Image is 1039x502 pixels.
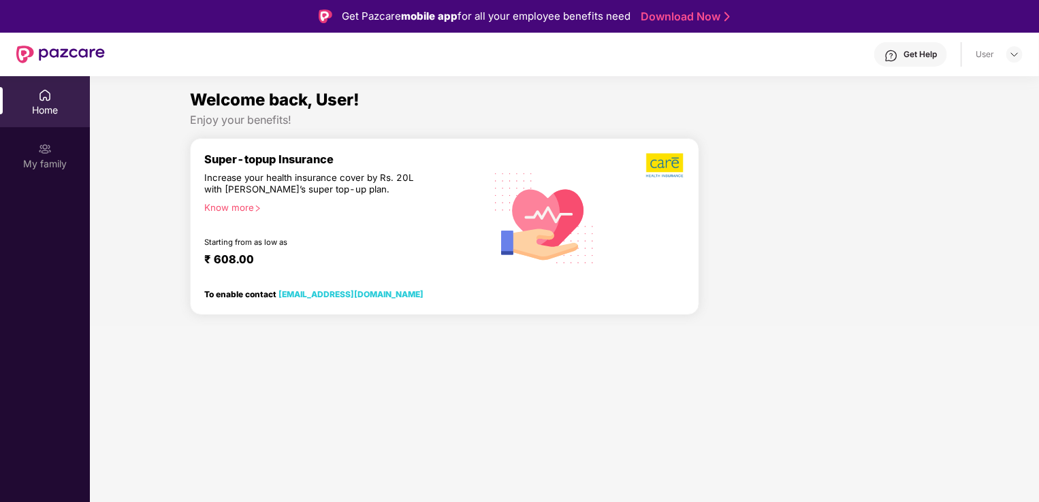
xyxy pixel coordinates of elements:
[190,113,939,127] div: Enjoy your benefits!
[319,10,332,23] img: Logo
[278,289,423,299] a: [EMAIL_ADDRESS][DOMAIN_NAME]
[641,10,726,24] a: Download Now
[1009,49,1020,60] img: svg+xml;base64,PHN2ZyBpZD0iRHJvcGRvd24tMzJ4MzIiIHhtbG5zPSJodHRwOi8vd3d3LnczLm9yZy8yMDAwL3N2ZyIgd2...
[724,10,730,24] img: Stroke
[401,10,458,22] strong: mobile app
[204,252,471,269] div: ₹ 608.00
[646,152,685,178] img: b5dec4f62d2307b9de63beb79f102df3.png
[904,49,937,60] div: Get Help
[254,205,261,212] span: right
[204,202,477,212] div: Know more
[16,46,105,63] img: New Pazcare Logo
[190,90,359,110] span: Welcome back, User!
[38,88,52,102] img: svg+xml;base64,PHN2ZyBpZD0iSG9tZSIgeG1sbnM9Imh0dHA6Ly93d3cudzMub3JnLzIwMDAvc3ZnIiB3aWR0aD0iMjAiIG...
[38,142,52,156] img: svg+xml;base64,PHN2ZyB3aWR0aD0iMjAiIGhlaWdodD0iMjAiIHZpZXdCb3g9IjAgMCAyMCAyMCIgZmlsbD0ibm9uZSIgeG...
[485,156,605,278] img: svg+xml;base64,PHN2ZyB4bWxucz0iaHR0cDovL3d3dy53My5vcmcvMjAwMC9zdmciIHhtbG5zOnhsaW5rPSJodHRwOi8vd3...
[204,237,427,247] div: Starting from as low as
[204,289,423,299] div: To enable contact
[976,49,994,60] div: User
[204,172,426,196] div: Increase your health insurance cover by Rs. 20L with [PERSON_NAME]’s super top-up plan.
[884,49,898,63] img: svg+xml;base64,PHN2ZyBpZD0iSGVscC0zMngzMiIgeG1sbnM9Imh0dHA6Ly93d3cudzMub3JnLzIwMDAvc3ZnIiB3aWR0aD...
[204,152,485,166] div: Super-topup Insurance
[342,8,630,24] div: Get Pazcare for all your employee benefits need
